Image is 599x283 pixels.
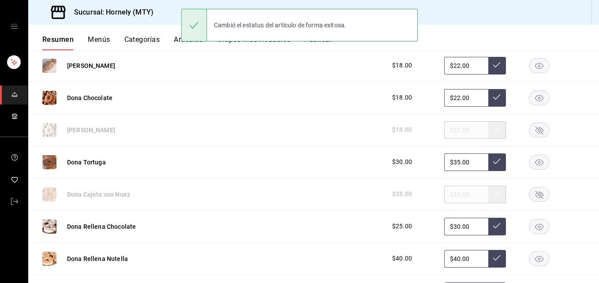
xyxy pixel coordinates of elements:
button: Dona Rellena Nutella [67,254,128,263]
button: Menús [88,35,110,50]
button: open drawer [11,23,18,30]
img: Preview [42,91,56,105]
span: $25.00 [392,222,412,231]
img: Preview [42,252,56,266]
img: Preview [42,59,56,73]
input: Sin ajuste [444,57,488,74]
button: Dona Rellena Chocolate [67,222,136,231]
button: Resumen [42,35,74,50]
span: $40.00 [392,254,412,263]
span: $18.00 [392,93,412,102]
input: Sin ajuste [444,89,488,107]
h3: Sucursal: Hornely (MTY) [67,7,153,18]
button: Dona Tortuga [67,158,106,167]
img: Preview [42,220,56,234]
input: Sin ajuste [444,218,488,235]
button: [PERSON_NAME] [67,61,115,70]
input: Sin ajuste [444,250,488,268]
button: Artículos [174,35,203,50]
button: Categorías [124,35,160,50]
div: Cambió el estatus del artículo de forma exitosa. [207,15,353,35]
button: Dona Chocolate [67,93,112,102]
input: Sin ajuste [444,153,488,171]
img: Preview [42,155,56,169]
span: $30.00 [392,157,412,167]
span: $18.00 [392,61,412,70]
div: navigation tabs [42,35,599,50]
